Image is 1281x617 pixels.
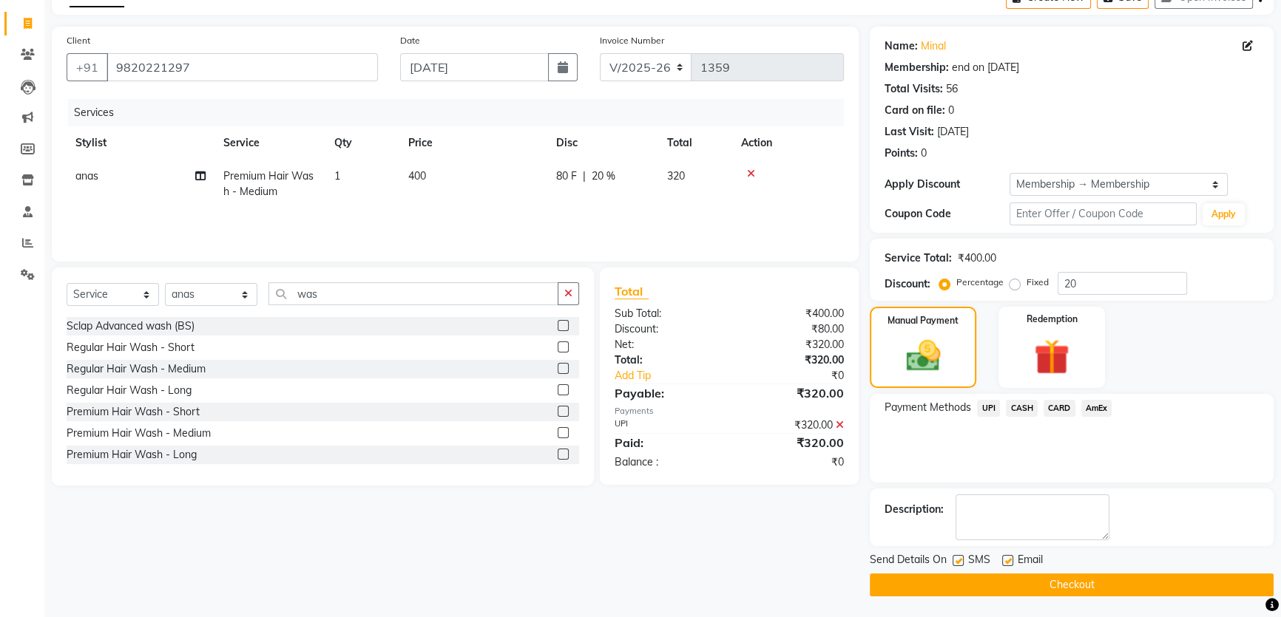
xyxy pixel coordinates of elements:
div: Coupon Code [885,206,1010,222]
span: Total [615,284,649,299]
span: Email [1018,552,1043,570]
div: Paid: [604,434,729,451]
div: Name: [885,38,918,54]
label: Fixed [1027,276,1049,289]
th: Price [399,126,547,160]
div: ₹320.00 [729,337,855,352]
img: _cash.svg [896,336,951,375]
div: ₹320.00 [729,384,855,402]
button: +91 [67,53,108,81]
span: AmEx [1081,400,1112,417]
span: | [583,168,586,184]
span: 320 [667,169,685,183]
button: Apply [1203,203,1245,225]
div: Payments [615,405,845,417]
label: Date [400,34,420,47]
div: Discount: [885,276,930,292]
div: ₹0 [750,368,855,384]
div: Last Visit: [885,124,934,140]
div: Description: [885,502,944,517]
span: 20 % [592,168,615,184]
div: ₹400.00 [958,250,996,266]
th: Disc [547,126,658,160]
input: Enter Offer / Coupon Code [1010,202,1197,225]
div: ₹80.00 [729,321,855,337]
label: Invoice Number [600,34,664,47]
span: CARD [1044,400,1075,417]
div: Premium Hair Wash - Medium [67,426,211,441]
input: Search or Scan [268,282,558,305]
span: Payment Methods [885,400,971,415]
button: Checkout [870,573,1274,596]
span: SMS [968,552,990,570]
div: ₹320.00 [729,434,855,451]
label: Percentage [956,276,1004,289]
span: 80 F [556,168,577,184]
th: Action [732,126,844,160]
div: Discount: [604,321,729,337]
label: Redemption [1027,313,1078,326]
img: _gift.svg [1023,335,1081,379]
span: UPI [977,400,1000,417]
div: Total: [604,352,729,368]
span: Premium Hair Wash - Medium [223,169,314,198]
span: anas [75,169,98,183]
div: [DATE] [937,124,969,140]
div: ₹320.00 [729,352,855,368]
div: Premium Hair Wash - Long [67,447,197,463]
div: Regular Hair Wash - Medium [67,361,206,377]
div: Total Visits: [885,81,943,97]
div: Premium Hair Wash - Short [67,404,200,420]
div: Sclap Advanced wash (BS) [67,318,195,334]
div: Apply Discount [885,177,1010,192]
div: Regular Hair Wash - Short [67,340,195,355]
a: Add Tip [604,368,751,384]
div: Sub Total: [604,306,729,321]
div: Balance : [604,454,729,470]
span: 400 [408,169,426,183]
div: Regular Hair Wash - Long [67,383,192,398]
div: end on [DATE] [952,60,1019,75]
span: 1 [334,169,340,183]
div: 0 [921,146,927,161]
div: ₹400.00 [729,306,855,321]
div: Service Total: [885,250,952,266]
div: Payable: [604,384,729,402]
th: Stylist [67,126,214,160]
a: Minal [921,38,946,54]
th: Qty [325,126,399,160]
div: Membership: [885,60,949,75]
div: 0 [948,103,954,118]
div: 56 [946,81,958,97]
div: UPI [604,417,729,433]
div: ₹0 [729,454,855,470]
div: Points: [885,146,918,161]
label: Client [67,34,90,47]
div: Services [68,99,855,126]
label: Manual Payment [888,314,959,327]
th: Service [214,126,325,160]
div: ₹320.00 [729,417,855,433]
div: Card on file: [885,103,945,118]
th: Total [658,126,732,160]
div: Net: [604,337,729,352]
span: Send Details On [870,552,947,570]
input: Search by Name/Mobile/Email/Code [107,53,378,81]
span: CASH [1006,400,1038,417]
